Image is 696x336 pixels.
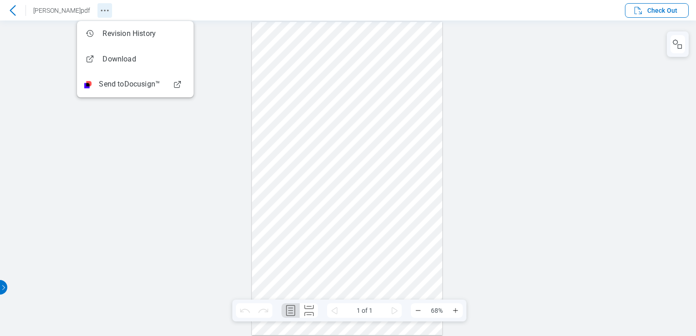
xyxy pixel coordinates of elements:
[77,21,194,97] ul: Revision History
[99,79,160,90] span: Send to Docusign™
[33,7,90,14] span: [PERSON_NAME]pdf
[342,303,387,318] span: 1 of 1
[84,54,136,65] div: Download
[84,28,156,39] div: Revision History
[300,303,318,318] button: Continuous Page Layout
[411,303,425,318] button: Zoom Out
[448,303,463,318] button: Zoom In
[625,3,689,18] button: Check Out
[647,6,677,15] span: Check Out
[97,3,112,18] button: Revision History
[236,303,254,318] button: Undo
[254,303,272,318] button: Redo
[84,81,92,88] img: Docusign Logo
[425,303,448,318] span: 68%
[281,303,300,318] button: Single Page Layout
